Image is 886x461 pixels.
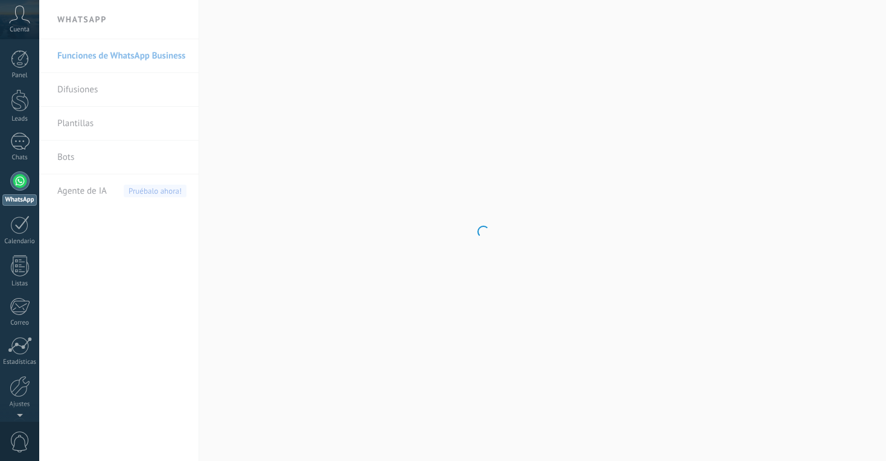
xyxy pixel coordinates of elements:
[2,319,37,327] div: Correo
[2,72,37,80] div: Panel
[2,280,37,288] div: Listas
[2,154,37,162] div: Chats
[2,358,37,366] div: Estadísticas
[2,401,37,409] div: Ajustes
[10,26,30,34] span: Cuenta
[2,238,37,246] div: Calendario
[2,115,37,123] div: Leads
[2,194,37,206] div: WhatsApp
